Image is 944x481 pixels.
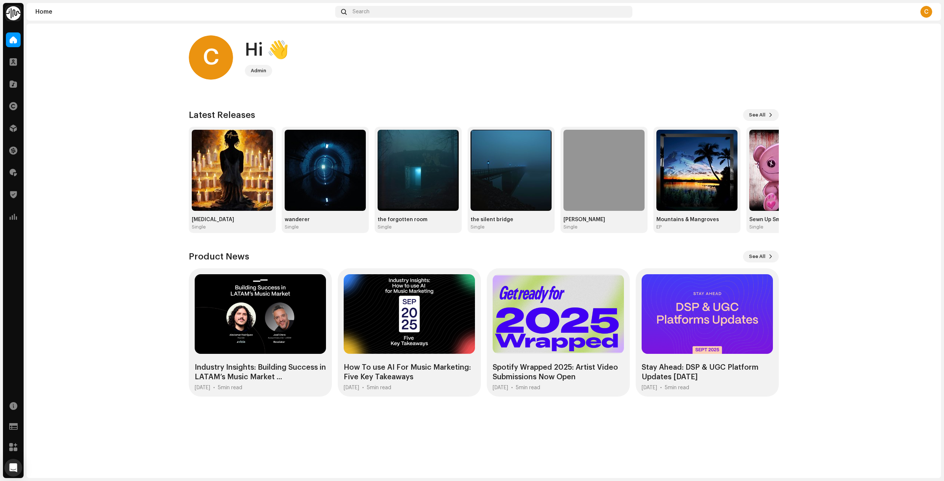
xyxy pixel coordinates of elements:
div: Hi 👋 [245,38,289,62]
div: C [189,35,233,80]
img: 0f74c21f-6d1c-4dbc-9196-dbddad53419e [6,6,21,21]
div: 5 [218,385,242,391]
span: min read [221,385,242,390]
div: EP [656,224,662,230]
button: See All [743,109,779,121]
div: • [213,385,215,391]
div: Spotify Wrapped 2025: Artist Video Submissions Now Open [493,363,624,382]
span: Search [353,9,369,15]
div: [PERSON_NAME] [563,217,645,223]
div: Industry Insights: Building Success in LATAM’s Music Market ... [195,363,326,382]
div: Single [471,224,485,230]
div: Single [563,224,577,230]
div: Single [749,224,763,230]
div: Stay Ahead: DSP & UGC Platform Updates [DATE] [642,363,773,382]
img: fb32484a-1b90-4a3b-a5d1-1a186e4eb76f [471,130,552,211]
div: wanderer [285,217,366,223]
div: the forgotten room [378,217,459,223]
div: Single [285,224,299,230]
div: Sewn Up Smile [749,217,830,223]
div: Single [378,224,392,230]
div: [DATE] [642,385,657,391]
div: Mountains & Mangroves [656,217,737,223]
img: a0f7aa6e-0b91-4581-801c-a44e14419d36 [749,130,830,211]
span: See All [749,249,766,264]
div: 5 [367,385,391,391]
span: min read [519,385,540,390]
img: 89e69686-c0fb-4701-8e69-9f3a42418080 [192,130,273,211]
div: • [511,385,513,391]
div: • [660,385,662,391]
div: 5 [516,385,540,391]
div: [DATE] [344,385,359,391]
h3: Latest Releases [189,109,255,121]
h3: Product News [189,251,249,262]
div: Open Intercom Messenger [4,459,22,477]
div: • [362,385,364,391]
div: Admin [251,66,266,75]
div: Home [35,9,332,15]
img: 02ec1a05-28ee-4f76-a828-ead7ff25ebce [285,130,366,211]
div: the silent bridge [471,217,552,223]
div: How To use AI For Music Marketing: Five Key Takeaways [344,363,475,382]
img: 01d2bac4-16d6-41cf-8a5e-928f03248b9b [378,130,459,211]
div: [DATE] [195,385,210,391]
span: See All [749,108,766,122]
div: [DATE] [493,385,508,391]
img: 2a605f41-b738-4eac-9002-07fdc99e79c4 [656,130,737,211]
div: 5 [665,385,689,391]
img: 23bcae1b-a19b-47d4-894b-c83f3970f51c [563,130,645,211]
div: [MEDICAL_DATA] [192,217,273,223]
button: See All [743,251,779,262]
div: C [920,6,932,18]
span: min read [370,385,391,390]
span: min read [668,385,689,390]
div: Single [192,224,206,230]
